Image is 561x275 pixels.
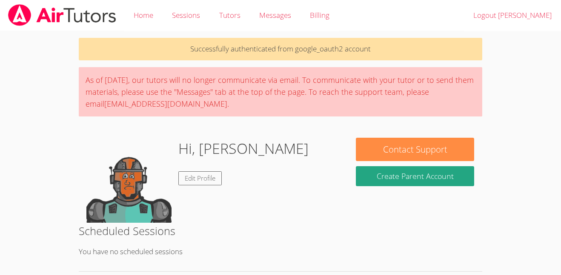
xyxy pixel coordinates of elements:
[356,166,474,186] button: Create Parent Account
[178,171,222,185] a: Edit Profile
[178,138,309,159] h1: Hi, [PERSON_NAME]
[356,138,474,161] button: Contact Support
[79,67,483,116] div: As of [DATE], our tutors will no longer communicate via email. To communicate with your tutor or ...
[86,138,172,223] img: default.png
[7,4,117,26] img: airtutors_banner-c4298cdbf04f3fff15de1276eac7730deb9818008684d7c2e4769d2f7ddbe033.png
[79,38,483,60] p: Successfully authenticated from google_oauth2 account
[79,223,483,239] h2: Scheduled Sessions
[259,10,291,20] span: Messages
[79,246,483,258] p: You have no scheduled sessions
